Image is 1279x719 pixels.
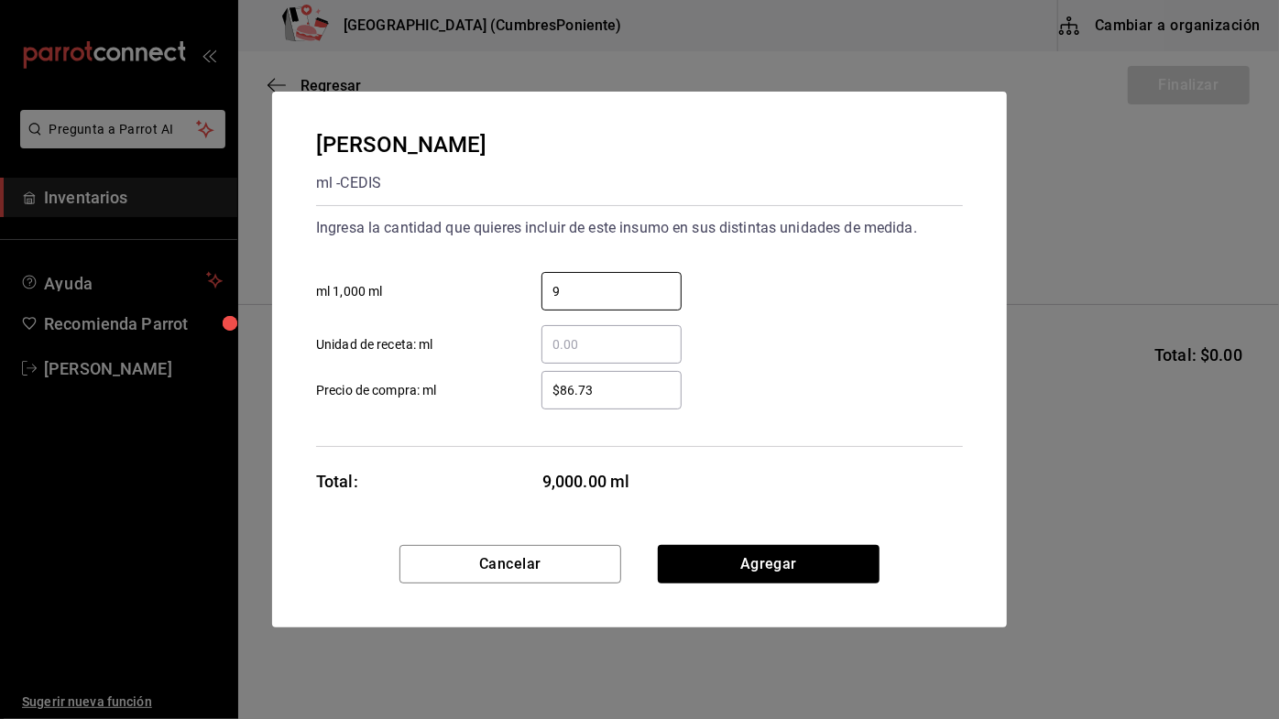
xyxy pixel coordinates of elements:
[542,469,683,494] span: 9,000.00 ml
[316,469,358,494] div: Total:
[316,128,487,161] div: [PERSON_NAME]
[541,280,682,302] input: ml 1,000 ml
[541,333,682,355] input: Unidad de receta: ml
[316,335,433,354] span: Unidad de receta: ml
[316,282,382,301] span: ml 1,000 ml
[316,381,437,400] span: Precio de compra: ml
[658,545,880,583] button: Agregar
[541,379,682,401] input: Precio de compra: ml
[316,169,487,198] div: ml - CEDIS
[316,213,963,243] div: Ingresa la cantidad que quieres incluir de este insumo en sus distintas unidades de medida.
[399,545,621,583] button: Cancelar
